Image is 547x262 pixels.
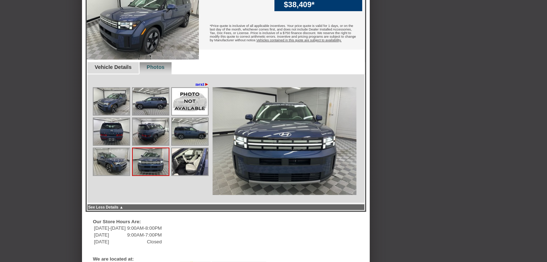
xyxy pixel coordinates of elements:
[127,232,162,238] td: 9:00AM-7:00PM
[93,256,262,262] div: We are located at:
[93,219,262,224] div: Our Store Hours Are:
[284,0,359,9] div: $38,409*
[213,87,356,195] img: Image.aspx
[95,64,132,70] a: Vehicle Details
[94,148,129,175] img: Image.aspx
[133,118,169,145] img: Image.aspx
[196,81,209,87] a: next►
[256,38,342,42] u: Vehicles contained in this quote are subject to availability.
[94,118,129,145] img: Image.aspx
[147,64,165,70] a: Photos
[127,239,162,245] td: Closed
[94,239,126,245] td: [DATE]
[204,81,209,87] span: ►
[172,148,208,175] img: Image.aspx
[133,148,169,175] img: Image.aspx
[94,232,126,238] td: [DATE]
[88,205,123,209] a: See Less Details ▲
[94,225,126,231] td: [DATE]-[DATE]
[172,88,208,115] img: Image.aspx
[133,88,169,115] img: Image.aspx
[172,118,208,145] img: Image.aspx
[127,225,162,231] td: 9:00AM-8:00PM
[199,19,364,49] div: *Price quote is inclusive of all applicable incentives. Your price quote is valid for 1 days, or ...
[94,88,129,115] img: Image.aspx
